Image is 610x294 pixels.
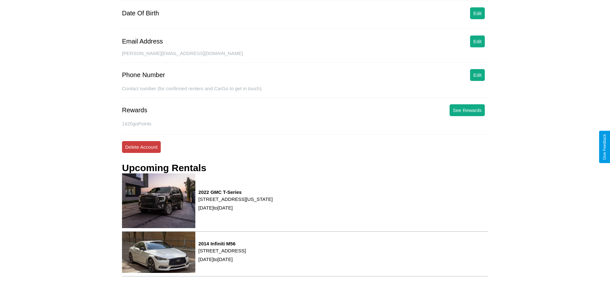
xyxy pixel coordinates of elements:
div: [PERSON_NAME][EMAIL_ADDRESS][DOMAIN_NAME] [122,51,488,63]
img: rental [122,232,195,273]
p: [STREET_ADDRESS][US_STATE] [199,195,273,203]
h3: 2022 GMC T-Series [199,189,273,195]
div: Rewards [122,107,147,114]
div: Give Feedback [602,134,607,160]
img: rental [122,173,195,228]
button: See Rewards [450,104,485,116]
p: [DATE] to [DATE] [199,203,273,212]
button: Edit [470,36,485,47]
div: Phone Number [122,71,165,79]
div: Date Of Birth [122,10,159,17]
button: Edit [470,7,485,19]
p: [STREET_ADDRESS] [199,246,246,255]
p: 1420 goPoints [122,119,488,128]
h3: Upcoming Rentals [122,163,206,173]
button: Edit [470,69,485,81]
p: [DATE] to [DATE] [199,255,246,264]
h3: 2014 Infiniti M56 [199,241,246,246]
button: Delete Account [122,141,161,153]
div: Contact number (for confirmed renters and CarGo to get in touch). [122,86,488,98]
div: Email Address [122,38,163,45]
